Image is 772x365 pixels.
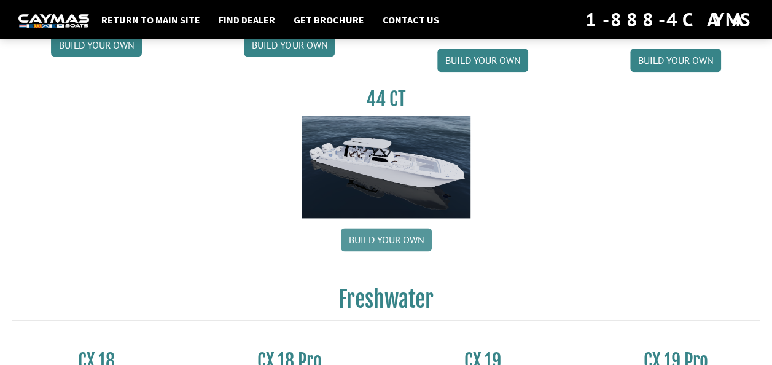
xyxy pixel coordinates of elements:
img: white-logo-c9c8dbefe5ff5ceceb0f0178aa75bf4bb51f6bca0971e226c86eb53dfe498488.png [18,14,89,27]
a: Find Dealer [212,12,281,28]
a: Build your own [51,33,142,57]
a: Build your own [244,33,335,57]
div: 1-888-4CAYMAS [585,6,754,33]
a: Contact Us [376,12,445,28]
h2: Freshwater [12,286,760,320]
a: Build your own [630,49,721,72]
img: 44ct_background.png [302,116,470,218]
h3: 44 CT [302,88,470,111]
a: Build your own [437,49,528,72]
a: Return to main site [95,12,206,28]
a: Build your own [341,228,432,251]
a: Get Brochure [287,12,370,28]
